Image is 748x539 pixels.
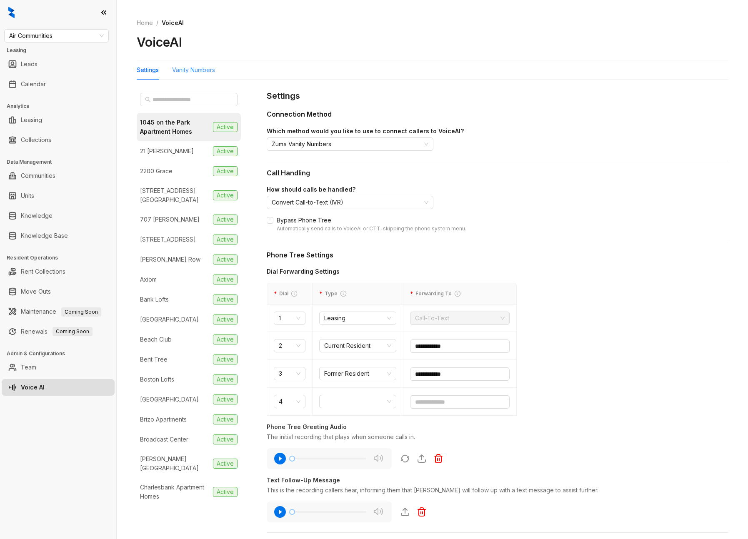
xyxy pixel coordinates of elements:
div: [GEOGRAPHIC_DATA] [140,315,199,324]
li: Collections [2,132,115,148]
a: Calendar [21,76,46,92]
span: Active [213,414,238,424]
span: 4 [279,395,300,408]
div: 21 [PERSON_NAME] [140,147,194,156]
li: Units [2,187,115,204]
li: Maintenance [2,303,115,320]
span: Active [213,334,238,344]
li: Leads [2,56,115,72]
a: Knowledge Base [21,227,68,244]
div: Boston Lofts [140,375,174,384]
li: Communities [2,167,115,184]
div: 1045 on the Park Apartment Homes [140,118,210,136]
span: VoiceAI [162,19,184,26]
span: Active [213,166,238,176]
a: Units [21,187,34,204]
span: Active [213,487,238,497]
span: Convert Call-to-Text (IVR) [272,196,428,209]
div: [PERSON_NAME] Row [140,255,200,264]
div: [GEOGRAPHIC_DATA] [140,395,199,404]
div: Forwarding To [410,290,510,298]
a: Home [135,18,155,27]
span: Active [213,459,238,469]
div: [STREET_ADDRESS][GEOGRAPHIC_DATA] [140,186,210,205]
h3: Analytics [7,102,116,110]
span: Bypass Phone Tree [273,216,470,233]
a: Collections [21,132,51,148]
span: 2 [279,339,300,352]
a: Leasing [21,112,42,128]
span: Active [213,394,238,404]
span: Coming Soon [61,307,101,317]
li: Calendar [2,76,115,92]
span: Coming Soon [53,327,93,336]
a: Team [21,359,36,376]
span: Active [213,294,238,304]
span: Active [213,354,238,364]
div: This is the recording callers hear, informing them that [PERSON_NAME] will follow up with a text ... [267,486,728,495]
li: Team [2,359,115,376]
div: Call Handling [267,168,728,178]
span: Active [213,314,238,324]
li: Rent Collections [2,263,115,280]
div: [STREET_ADDRESS] [140,235,196,244]
div: Type [319,290,396,298]
div: Text Follow-Up Message [267,476,728,485]
div: Bank Lofts [140,295,169,304]
span: Active [213,274,238,284]
div: Brizo Apartments [140,415,187,424]
div: [PERSON_NAME][GEOGRAPHIC_DATA] [140,454,210,473]
a: RenewalsComing Soon [21,323,93,340]
div: Phone Tree Settings [267,250,728,260]
div: Dial [274,290,305,298]
li: Leasing [2,112,115,128]
span: Active [213,235,238,245]
div: Broadcast Center [140,435,188,444]
div: How should calls be handled? [267,185,728,194]
li: Move Outs [2,283,115,300]
div: Vanity Numbers [172,65,215,75]
li: / [156,18,158,27]
a: Knowledge [21,207,53,224]
h3: Leasing [7,47,116,54]
div: 707 [PERSON_NAME] [140,215,200,224]
span: Leasing [324,312,391,324]
span: Zuma Vanity Numbers [272,138,428,150]
img: logo [8,7,15,18]
span: Active [213,122,238,132]
li: Renewals [2,323,115,340]
a: Move Outs [21,283,51,300]
li: Voice AI [2,379,115,396]
span: Current Resident [324,339,391,352]
div: Settings [137,65,159,75]
h3: Admin & Configurations [7,350,116,357]
span: 1 [279,312,300,324]
span: Active [213,434,238,444]
span: Active [213,374,238,384]
span: Call-To-Text [415,312,505,324]
div: The initial recording that plays when someone calls in. [267,432,728,442]
div: 2200 Grace [140,167,173,176]
span: Active [213,190,238,200]
span: Active [213,255,238,265]
span: search [145,97,151,102]
span: Active [213,146,238,156]
div: Which method would you like to use to connect callers to VoiceAI? [267,127,728,136]
h2: VoiceAI [137,34,182,50]
li: Knowledge Base [2,227,115,244]
a: Rent Collections [21,263,65,280]
div: Connection Method [267,109,728,120]
div: Phone Tree Greeting Audio [267,422,728,432]
div: Charlesbank Apartment Homes [140,483,210,501]
span: Former Resident [324,367,391,380]
span: 3 [279,367,300,380]
div: Beach Club [140,335,172,344]
h3: Data Management [7,158,116,166]
a: Communities [21,167,55,184]
div: Axiom [140,275,157,284]
a: Leads [21,56,38,72]
li: Knowledge [2,207,115,224]
div: Bent Tree [140,355,168,364]
span: Air Communities [9,30,104,42]
div: Dial Forwarding Settings [267,267,517,276]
